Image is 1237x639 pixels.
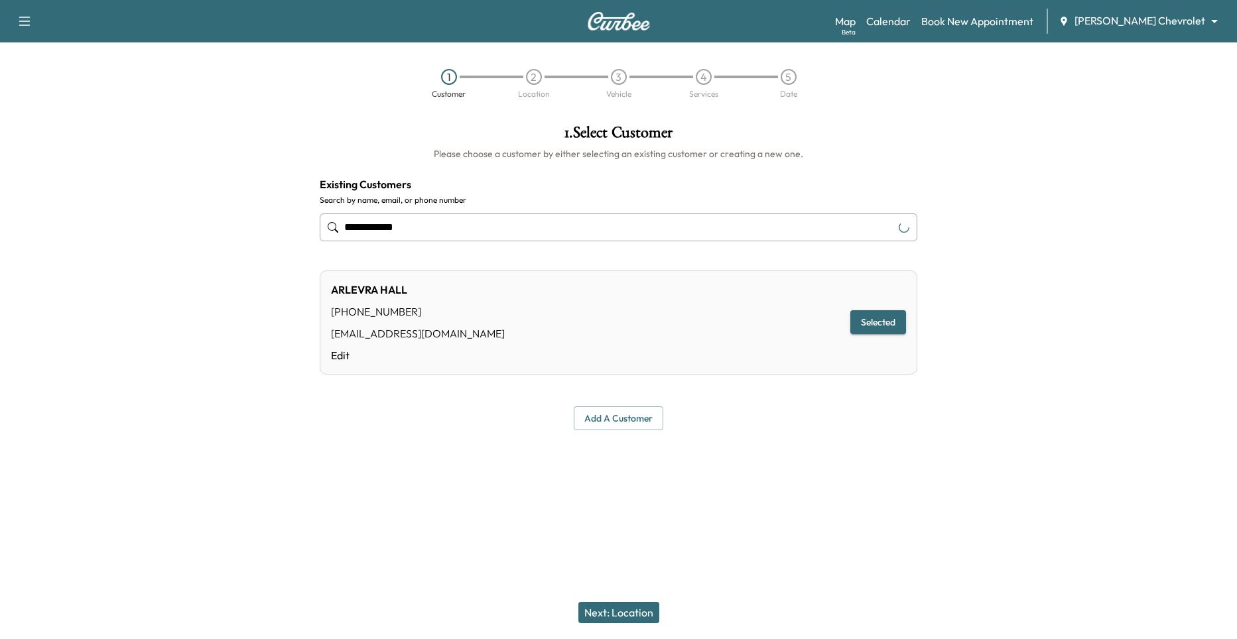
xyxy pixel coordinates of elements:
div: 3 [611,69,627,85]
div: Services [689,90,718,98]
a: MapBeta [835,13,856,29]
div: Beta [842,27,856,37]
div: [EMAIL_ADDRESS][DOMAIN_NAME] [331,325,505,341]
div: 5 [781,69,797,85]
a: Calendar [866,13,911,29]
img: Curbee Logo [587,12,651,30]
label: Search by name, email, or phone number [320,195,917,205]
div: Vehicle [606,90,631,98]
span: [PERSON_NAME] Chevrolet [1074,13,1205,29]
button: Next: Location [578,602,659,623]
button: Add a customer [574,406,663,431]
div: Date [780,90,797,98]
h6: Please choose a customer by either selecting an existing customer or creating a new one. [320,147,917,160]
a: Edit [331,347,505,363]
div: ARLEVRA HALL [331,282,505,298]
div: 4 [696,69,712,85]
div: 1 [441,69,457,85]
button: Selected [850,310,906,335]
div: Customer [432,90,466,98]
div: [PHONE_NUMBER] [331,304,505,319]
div: Location [518,90,550,98]
div: 2 [526,69,542,85]
a: Book New Appointment [921,13,1033,29]
h1: 1 . Select Customer [320,125,917,147]
h4: Existing Customers [320,176,917,192]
